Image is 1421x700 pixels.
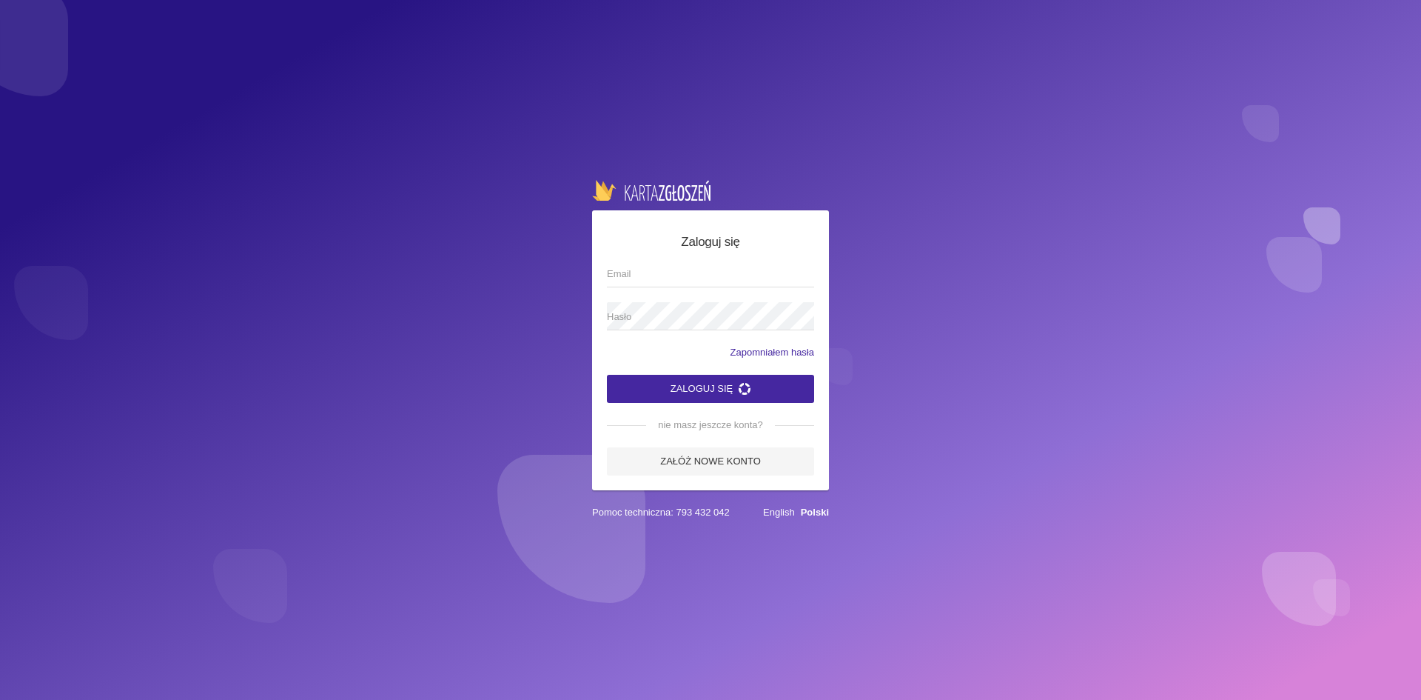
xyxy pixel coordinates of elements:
a: Polski [801,507,829,518]
a: Załóż nowe konto [607,447,814,476]
button: Zaloguj się [607,375,814,403]
span: Hasło [607,310,799,324]
a: Zapomniałem hasła [730,345,814,360]
input: Hasło [607,302,814,330]
img: logo-karta.png [592,180,710,201]
a: English [763,507,795,518]
span: Email [607,267,799,281]
span: nie masz jeszcze konta? [646,418,775,433]
h5: Zaloguj się [607,233,814,252]
input: Email [607,259,814,287]
span: Pomoc techniczna: 793 432 042 [592,505,730,520]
